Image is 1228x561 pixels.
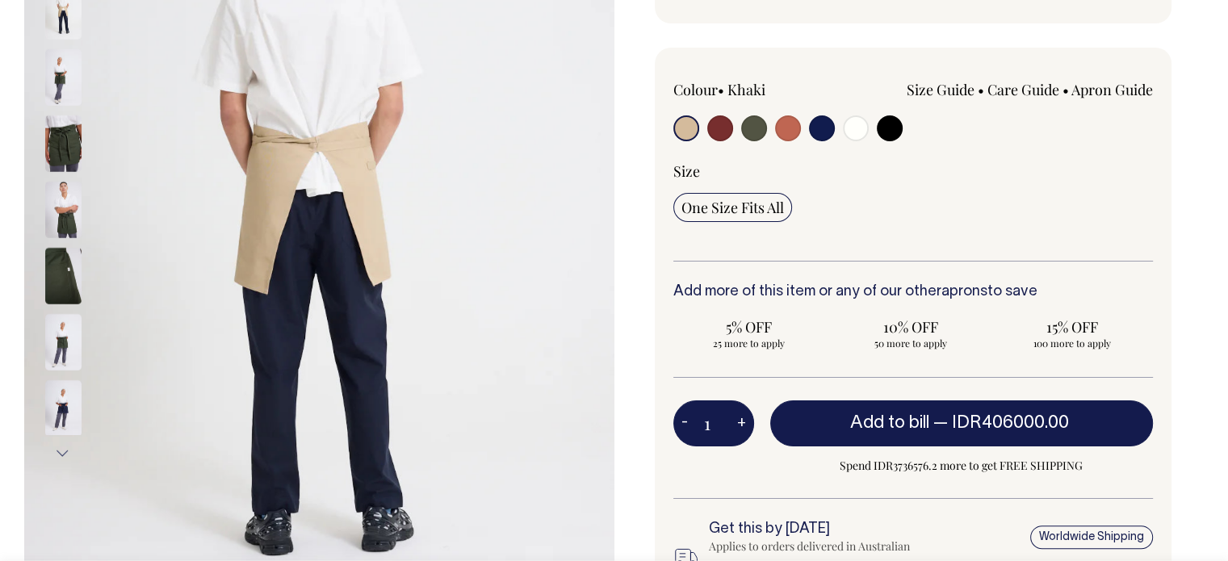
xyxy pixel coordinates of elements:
h6: Get this by [DATE] [709,521,935,538]
h6: Add more of this item or any of our other to save [673,284,1154,300]
a: aprons [941,285,987,299]
img: olive [45,115,82,171]
span: 5% OFF [681,317,817,337]
a: Apron Guide [1071,80,1153,99]
button: Next [51,435,75,471]
span: 25 more to apply [681,337,817,350]
button: Add to bill —IDR406000.00 [770,400,1154,446]
a: Size Guide [907,80,974,99]
span: 100 more to apply [1004,337,1140,350]
button: - [673,408,696,440]
div: Colour [673,80,865,99]
span: One Size Fits All [681,198,784,217]
span: • [718,80,724,99]
img: olive [45,313,82,370]
span: • [1062,80,1069,99]
img: dark-navy [45,379,82,436]
span: Add to bill [850,415,929,431]
span: 15% OFF [1004,317,1140,337]
span: IDR406000.00 [952,415,1069,431]
img: olive [45,247,82,304]
span: 10% OFF [843,317,979,337]
label: Khaki [727,80,765,99]
input: 10% OFF 50 more to apply [835,312,987,354]
span: Spend IDR3736576.2 more to get FREE SHIPPING [770,456,1154,475]
span: — [933,415,1073,431]
span: • [978,80,984,99]
input: 5% OFF 25 more to apply [673,312,825,354]
div: Size [673,161,1154,181]
button: + [729,408,754,440]
input: 15% OFF 100 more to apply [996,312,1148,354]
span: 50 more to apply [843,337,979,350]
input: One Size Fits All [673,193,792,222]
a: Care Guide [987,80,1059,99]
img: olive [45,181,82,237]
img: olive [45,48,82,105]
